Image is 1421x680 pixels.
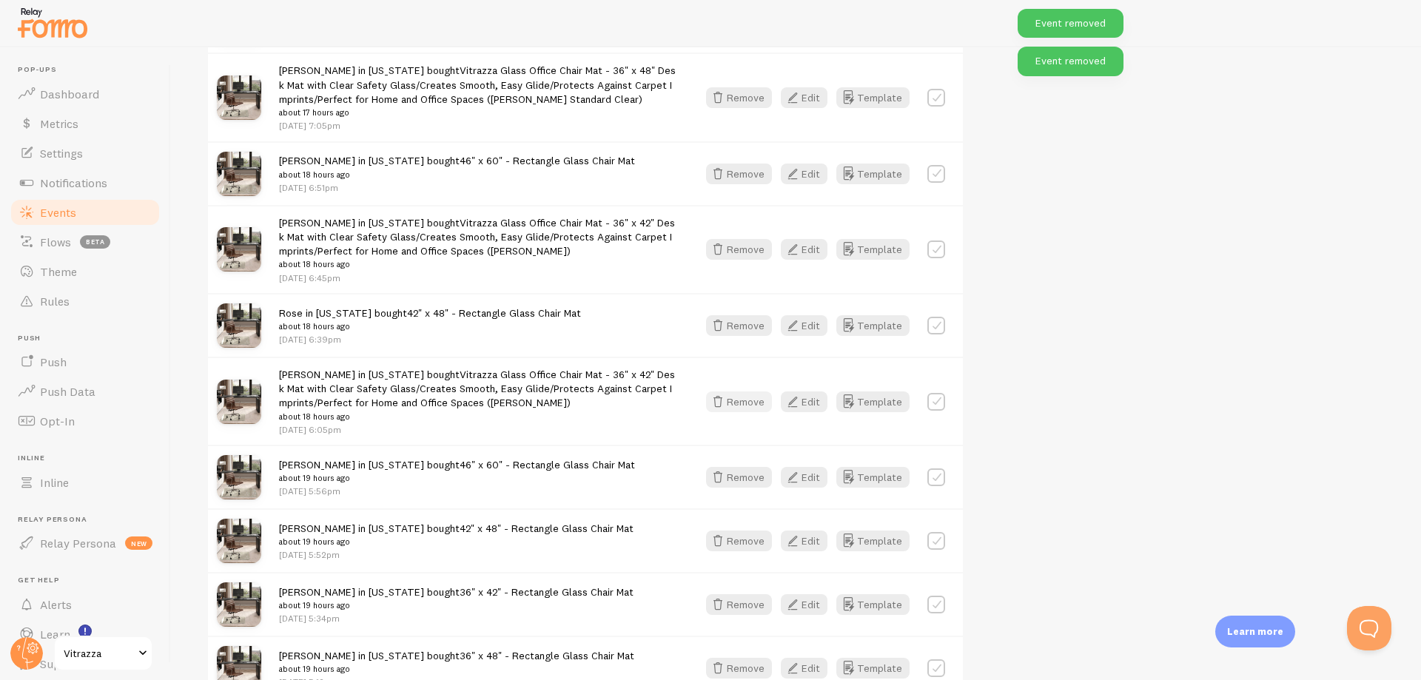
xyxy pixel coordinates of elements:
[279,216,675,258] a: Vitrazza Glass Office Chair Mat - 36" x 42" Desk Mat with Clear Safety Glass/Creates Smooth, Easy...
[217,519,261,563] img: 42x48_CH_NewPrima_1080_0fe21c06-b445-42a5-a215-9870edc946b4_small.jpg
[9,286,161,316] a: Rules
[279,423,679,436] p: [DATE] 6:05pm
[706,594,772,615] button: Remove
[279,612,634,625] p: [DATE] 5:34pm
[836,315,910,336] button: Template
[279,257,679,271] small: about 18 hours ago
[40,205,76,220] span: Events
[781,87,827,108] button: Edit
[40,536,116,551] span: Relay Persona
[279,485,635,497] p: [DATE] 5:56pm
[279,535,634,548] small: about 19 hours ago
[279,106,679,119] small: about 17 hours ago
[781,315,827,336] button: Edit
[706,391,772,412] button: Remove
[781,239,827,260] button: Edit
[40,87,99,101] span: Dashboard
[706,87,772,108] button: Remove
[781,658,836,679] a: Edit
[460,585,634,599] a: 36" x 42" - Rectangle Glass Chair Mat
[9,590,161,619] a: Alerts
[279,272,679,284] p: [DATE] 6:45pm
[836,658,910,679] a: Template
[781,594,836,615] a: Edit
[9,138,161,168] a: Settings
[781,467,836,488] a: Edit
[781,594,827,615] button: Edit
[460,522,634,535] a: 42" x 48" - Rectangle Glass Chair Mat
[279,368,679,423] span: [PERSON_NAME] in [US_STATE] bought
[1018,9,1123,38] div: Event removed
[279,522,634,549] span: [PERSON_NAME] in [US_STATE] bought
[9,406,161,436] a: Opt-In
[460,154,635,167] a: 46" x 60" - Rectangle Glass Chair Mat
[217,303,261,348] img: 42x48_CH_NewPrima_1080_0fe21c06-b445-42a5-a215-9870edc946b4_small.jpg
[279,471,635,485] small: about 19 hours ago
[40,354,67,369] span: Push
[279,585,634,613] span: [PERSON_NAME] in [US_STATE] bought
[836,391,910,412] button: Template
[706,315,772,336] button: Remove
[781,391,827,412] button: Edit
[279,119,679,132] p: [DATE] 7:05pm
[706,239,772,260] button: Remove
[18,515,161,525] span: Relay Persona
[279,320,581,333] small: about 18 hours ago
[9,619,161,649] a: Learn
[9,377,161,406] a: Push Data
[217,380,261,424] img: 36x42_CH_NewPrima_1080_small.jpg
[836,164,910,184] button: Template
[279,662,634,676] small: about 19 hours ago
[836,467,910,488] button: Template
[18,454,161,463] span: Inline
[9,468,161,497] a: Inline
[9,257,161,286] a: Theme
[460,649,634,662] a: 36" x 48" - Rectangle Glass Chair Mat
[9,109,161,138] a: Metrics
[781,87,836,108] a: Edit
[9,347,161,377] a: Push
[279,368,675,410] a: Vitrazza Glass Office Chair Mat - 36" x 42" Desk Mat with Clear Safety Glass/Creates Smooth, Easy...
[279,216,679,272] span: [PERSON_NAME] in [US_STATE] bought
[40,175,107,190] span: Notifications
[279,306,581,334] span: Rose in [US_STATE] bought
[40,384,95,399] span: Push Data
[40,116,78,131] span: Metrics
[781,315,836,336] a: Edit
[279,458,635,485] span: [PERSON_NAME] in [US_STATE] bought
[781,531,827,551] button: Edit
[279,649,634,676] span: [PERSON_NAME] in [US_STATE] bought
[279,181,635,194] p: [DATE] 6:51pm
[9,168,161,198] a: Notifications
[18,334,161,343] span: Push
[64,644,134,662] span: Vitrazza
[9,227,161,257] a: Flows beta
[78,625,92,638] svg: <p>Watch New Feature Tutorials!</p>
[781,164,836,184] a: Edit
[40,294,70,309] span: Rules
[836,239,910,260] a: Template
[279,410,679,423] small: about 18 hours ago
[836,594,910,615] button: Template
[781,467,827,488] button: Edit
[279,548,634,561] p: [DATE] 5:52pm
[1227,625,1283,639] p: Learn more
[217,582,261,627] img: 36x42_CH_NewPrima_1080_small.jpg
[217,227,261,272] img: 36x42_CH_NewPrima_1080_small.jpg
[217,152,261,196] img: 46x60_CH_NewPrima_1080_b6dbf02b-d73a-43ed-86f6-92f57498d1ca_small.jpg
[279,599,634,612] small: about 19 hours ago
[407,306,581,320] a: 42" x 48" - Rectangle Glass Chair Mat
[279,154,635,181] span: [PERSON_NAME] in [US_STATE] bought
[781,658,827,679] button: Edit
[279,64,676,106] a: Vitrazza Glass Office Chair Mat - 36" x 48" Desk Mat with Clear Safety Glass/Creates Smooth, Easy...
[706,531,772,551] button: Remove
[836,87,910,108] button: Template
[40,597,72,612] span: Alerts
[1018,47,1123,75] div: Event removed
[9,528,161,558] a: Relay Persona new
